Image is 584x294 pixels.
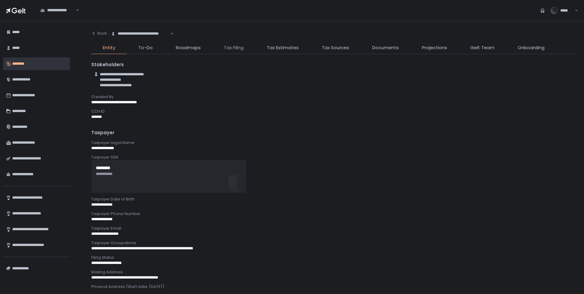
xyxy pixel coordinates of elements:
[36,4,79,17] div: Search for option
[372,44,399,51] span: Documents
[422,44,447,51] span: Projections
[107,27,174,40] div: Search for option
[91,211,575,217] div: Taxpayer Phone Number
[91,269,575,275] div: Mailing Address
[138,44,153,51] span: To-Do
[91,129,575,136] div: Taxpayer
[91,155,575,160] div: Taxpayer SSN
[267,44,299,51] span: Tax Estimates
[176,44,201,51] span: Roadmaps
[91,61,575,68] div: Stakeholders
[91,240,575,246] div: Taxpayer Occupations
[322,44,349,51] span: Tax Sources
[91,255,575,260] div: Filing Status
[91,197,575,202] div: Taxpayer Date of Birth
[91,109,575,114] div: CCH ID
[91,31,107,36] div: Back
[518,44,544,51] span: Onboarding
[470,44,495,51] span: Gelt Team
[91,226,575,231] div: Taxpayer Email
[91,27,107,39] button: Back
[91,140,575,145] div: Taxpayer Legal Name
[91,94,575,100] div: Created By
[103,44,115,51] span: Entity
[224,44,244,51] span: Tax Filing
[91,284,575,289] div: Physical Address (Start date: [DATE])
